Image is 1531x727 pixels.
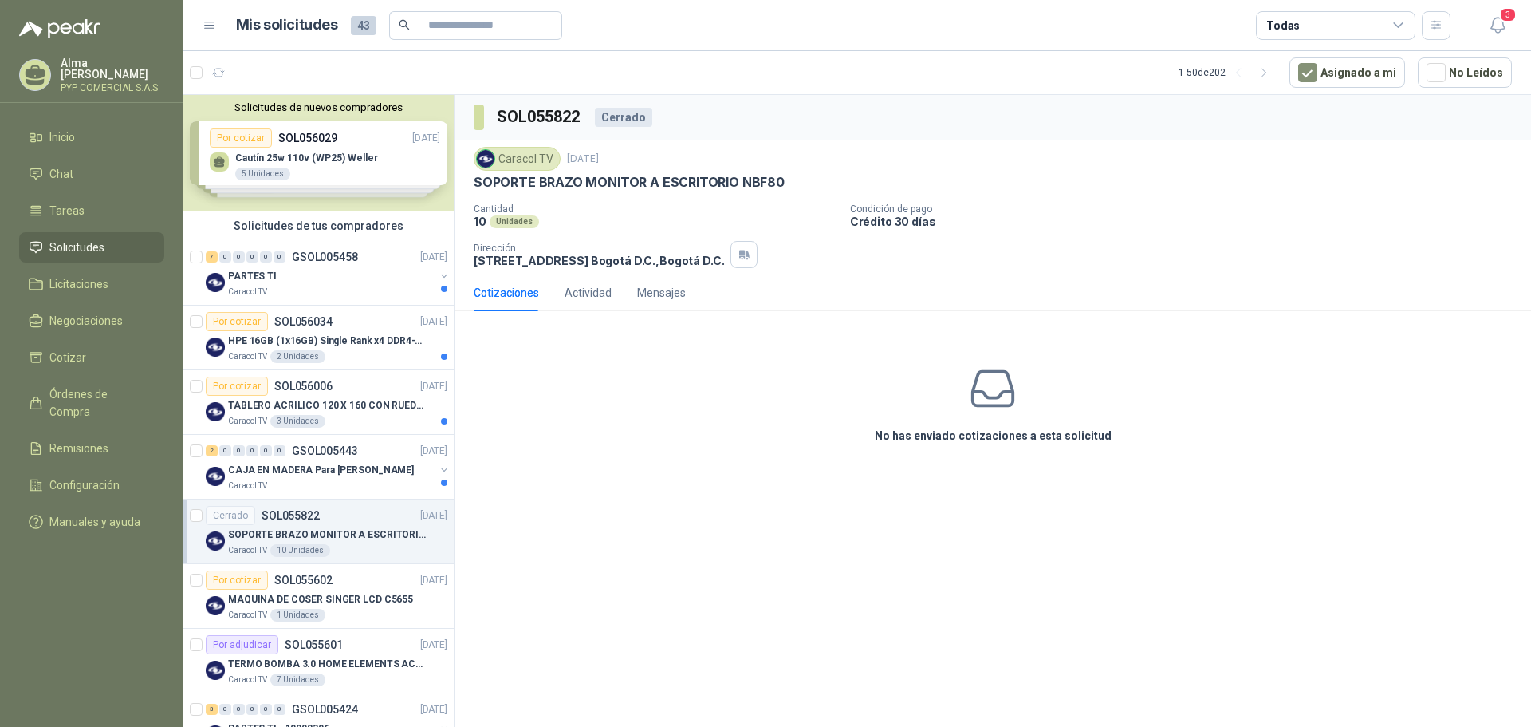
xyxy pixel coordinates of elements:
[228,269,277,284] p: PARTES TI
[206,441,451,492] a: 2 0 0 0 0 0 GSOL005443[DATE] Company LogoCAJA EN MADERA Para [PERSON_NAME]Caracol TV
[233,445,245,456] div: 0
[190,101,447,113] button: Solicitudes de nuevos compradores
[206,571,268,590] div: Por cotizar
[183,629,454,693] a: Por adjudicarSOL055601[DATE] Company LogoTERMO BOMBA 3.0 HOME ELEMENTS ACERO INOXCaracol TV7 Unid...
[49,385,149,421] span: Órdenes de Compra
[474,254,724,267] p: [STREET_ADDRESS] Bogotá D.C. , Bogotá D.C.
[206,377,268,396] div: Por cotizar
[497,105,582,129] h3: SOL055822
[474,215,486,228] p: 10
[1499,7,1517,22] span: 3
[49,239,104,256] span: Solicitudes
[228,674,267,686] p: Caracol TV
[270,415,325,428] div: 3 Unidades
[228,350,267,363] p: Caracol TV
[228,415,267,428] p: Caracol TV
[260,251,272,263] div: 0
[292,704,358,715] p: GSOL005424
[420,250,447,265] p: [DATE]
[474,284,539,302] div: Cotizaciones
[233,251,245,263] div: 0
[183,564,454,629] a: Por cotizarSOL055602[DATE] Company LogoMAQUINA DE COSER SINGER LCD C5655Caracol TV1 Unidades
[270,674,325,686] div: 7 Unidades
[274,316,333,327] p: SOL056034
[420,444,447,459] p: [DATE]
[246,704,258,715] div: 0
[875,427,1112,444] h3: No has enviado cotizaciones a esta solicitud
[567,152,599,167] p: [DATE]
[219,251,231,263] div: 0
[206,273,225,292] img: Company Logo
[292,445,358,456] p: GSOL005443
[19,507,164,537] a: Manuales y ayuda
[262,510,320,521] p: SOL055822
[1266,17,1300,34] div: Todas
[49,275,108,293] span: Licitaciones
[850,215,1525,228] p: Crédito 30 días
[850,203,1525,215] p: Condición de pago
[183,211,454,241] div: Solicitudes de tus compradores
[228,592,413,607] p: MAQUINA DE COSER SINGER LCD C5655
[19,379,164,427] a: Órdenes de Compra
[206,467,225,486] img: Company Logo
[19,19,100,38] img: Logo peakr
[274,575,333,586] p: SOL055602
[490,215,539,228] div: Unidades
[206,596,225,615] img: Company Logo
[260,445,272,456] div: 0
[228,657,427,672] p: TERMO BOMBA 3.0 HOME ELEMENTS ACERO INOX
[183,370,454,435] a: Por cotizarSOL056006[DATE] Company LogoTABLERO ACRILICO 120 X 160 CON RUEDASCaracol TV3 Unidades
[233,704,245,715] div: 0
[49,349,86,366] span: Cotizar
[19,232,164,263] a: Solicitudes
[183,500,454,564] a: CerradoSOL055822[DATE] Company LogoSOPORTE BRAZO MONITOR A ESCRITORIO NBF80Caracol TV10 Unidades
[61,83,164,93] p: PYP COMERCIAL S.A.S
[420,702,447,717] p: [DATE]
[637,284,686,302] div: Mensajes
[351,16,376,35] span: 43
[274,704,285,715] div: 0
[49,312,123,330] span: Negociaciones
[206,531,225,551] img: Company Logo
[228,527,427,543] p: SOPORTE BRAZO MONITOR A ESCRITORIO NBF80
[246,251,258,263] div: 0
[206,506,255,525] div: Cerrado
[19,196,164,226] a: Tareas
[19,159,164,189] a: Chat
[420,638,447,653] p: [DATE]
[219,704,231,715] div: 0
[206,338,225,357] img: Company Logo
[420,573,447,588] p: [DATE]
[274,251,285,263] div: 0
[477,150,494,168] img: Company Logo
[228,398,427,413] p: TABLERO ACRILICO 120 X 160 CON RUEDAS
[228,609,267,622] p: Caracol TV
[49,202,85,219] span: Tareas
[19,269,164,299] a: Licitaciones
[270,350,325,363] div: 2 Unidades
[206,661,225,680] img: Company Logo
[206,704,218,715] div: 3
[285,639,343,650] p: SOL055601
[183,306,454,370] a: Por cotizarSOL056034[DATE] Company LogoHPE 16GB (1x16GB) Single Rank x4 DDR4-2400Caracol TV2 Unid...
[49,165,73,183] span: Chat
[61,57,164,80] p: Alma [PERSON_NAME]
[474,147,561,171] div: Caracol TV
[1179,60,1277,85] div: 1 - 50 de 202
[219,445,231,456] div: 0
[49,128,75,146] span: Inicio
[474,203,837,215] p: Cantidad
[206,635,278,654] div: Por adjudicar
[474,243,724,254] p: Dirección
[206,312,268,331] div: Por cotizar
[1289,57,1405,88] button: Asignado a mi
[228,463,414,478] p: CAJA EN MADERA Para [PERSON_NAME]
[1483,11,1512,40] button: 3
[49,476,120,494] span: Configuración
[292,251,358,263] p: GSOL005458
[274,445,285,456] div: 0
[595,108,652,127] div: Cerrado
[420,379,447,394] p: [DATE]
[183,95,454,211] div: Solicitudes de nuevos compradoresPor cotizarSOL056029[DATE] Cautín 25w 110v (WP25) Weller5 Unidad...
[19,342,164,373] a: Cotizar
